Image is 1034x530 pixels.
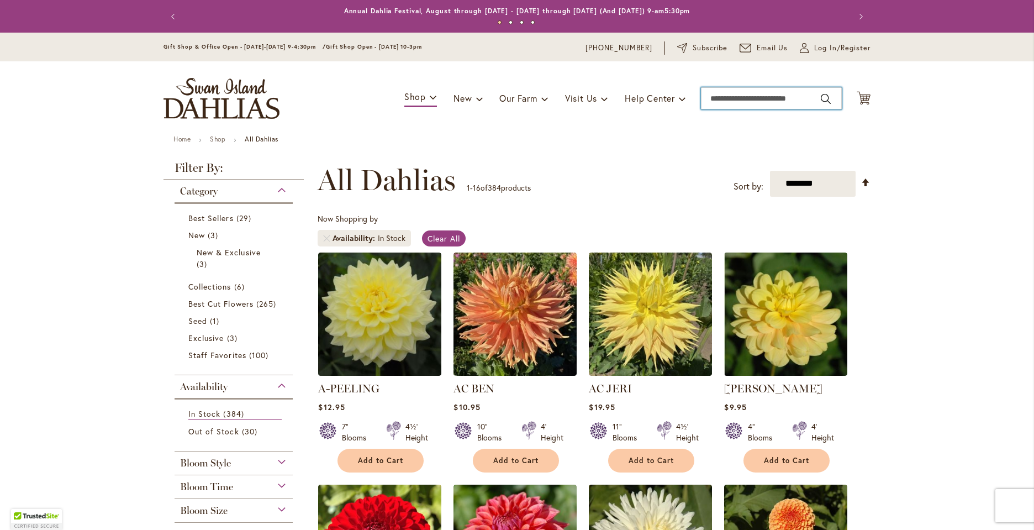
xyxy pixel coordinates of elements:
[249,349,271,361] span: 100
[188,333,224,343] span: Exclusive
[188,426,282,437] a: Out of Stock 30
[188,315,282,327] a: Seed
[8,491,39,522] iframe: Launch Accessibility Center
[188,349,282,361] a: Staff Favorites
[188,229,282,241] a: New
[188,426,239,437] span: Out of Stock
[405,421,428,443] div: 4½' Height
[188,298,282,309] a: Best Cut Flowers
[608,449,694,473] button: Add to Cart
[197,246,273,270] a: New &amp; Exclusive
[676,421,699,443] div: 4½' Height
[565,92,597,104] span: Visit Us
[589,368,712,378] a: AC Jeri
[493,456,539,465] span: Add to Cart
[499,92,537,104] span: Our Farm
[333,233,378,244] span: Availability
[467,182,470,193] span: 1
[188,332,282,344] a: Exclusive
[693,43,727,54] span: Subscribe
[188,281,231,292] span: Collections
[477,421,508,443] div: 10" Blooms
[585,43,652,54] a: [PHONE_NUMBER]
[188,281,282,292] a: Collections
[180,505,228,517] span: Bloom Size
[748,421,779,443] div: 4" Blooms
[743,449,830,473] button: Add to Cart
[210,315,222,327] span: 1
[473,449,559,473] button: Add to Cart
[227,332,240,344] span: 3
[740,43,788,54] a: Email Us
[236,212,254,224] span: 29
[453,253,577,376] img: AC BEN
[613,421,643,443] div: 11" Blooms
[188,350,246,360] span: Staff Favorites
[163,6,186,28] button: Previous
[677,43,727,54] a: Subscribe
[453,402,480,412] span: $10.95
[326,43,422,50] span: Gift Shop Open - [DATE] 10-3pm
[488,182,501,193] span: 384
[848,6,871,28] button: Next
[163,162,304,180] strong: Filter By:
[256,298,279,309] span: 265
[318,368,441,378] a: A-Peeling
[811,421,834,443] div: 4' Height
[180,185,218,197] span: Category
[180,457,231,469] span: Bloom Style
[318,402,345,412] span: $12.95
[625,92,675,104] span: Help Center
[180,381,228,393] span: Availability
[197,258,210,270] span: 3
[724,402,746,412] span: $9.95
[724,382,822,395] a: [PERSON_NAME]
[234,281,247,292] span: 6
[318,164,456,197] span: All Dahlias
[757,43,788,54] span: Email Us
[188,212,282,224] a: Best Sellers
[764,456,809,465] span: Add to Cart
[453,382,494,395] a: AC BEN
[188,213,234,223] span: Best Sellers
[378,233,405,244] div: In Stock
[428,233,460,244] span: Clear All
[163,78,279,119] a: store logo
[342,421,373,443] div: 7" Blooms
[724,253,847,376] img: AHOY MATEY
[422,230,466,246] a: Clear All
[589,402,615,412] span: $19.95
[337,449,424,473] button: Add to Cart
[188,230,205,240] span: New
[344,7,690,15] a: Annual Dahlia Festival, August through [DATE] - [DATE] through [DATE] (And [DATE]) 9-am5:30pm
[173,135,191,143] a: Home
[629,456,674,465] span: Add to Cart
[180,481,233,493] span: Bloom Time
[163,43,326,50] span: Gift Shop & Office Open - [DATE]-[DATE] 9-4:30pm /
[223,408,246,419] span: 384
[520,20,524,24] button: 3 of 4
[498,20,502,24] button: 1 of 4
[197,247,261,258] span: New & Exclusive
[404,91,426,102] span: Shop
[318,213,378,224] span: Now Shopping by
[210,135,225,143] a: Shop
[724,368,847,378] a: AHOY MATEY
[188,316,207,326] span: Seed
[814,43,871,54] span: Log In/Register
[208,229,221,241] span: 3
[800,43,871,54] a: Log In/Register
[358,456,403,465] span: Add to Cart
[473,182,481,193] span: 16
[188,408,282,420] a: In Stock 384
[242,426,260,437] span: 30
[589,253,712,376] img: AC Jeri
[589,382,632,395] a: AC JERI
[467,179,531,197] p: - of products
[531,20,535,24] button: 4 of 4
[509,20,513,24] button: 2 of 4
[245,135,278,143] strong: All Dahlias
[188,298,254,309] span: Best Cut Flowers
[541,421,563,443] div: 4' Height
[453,92,472,104] span: New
